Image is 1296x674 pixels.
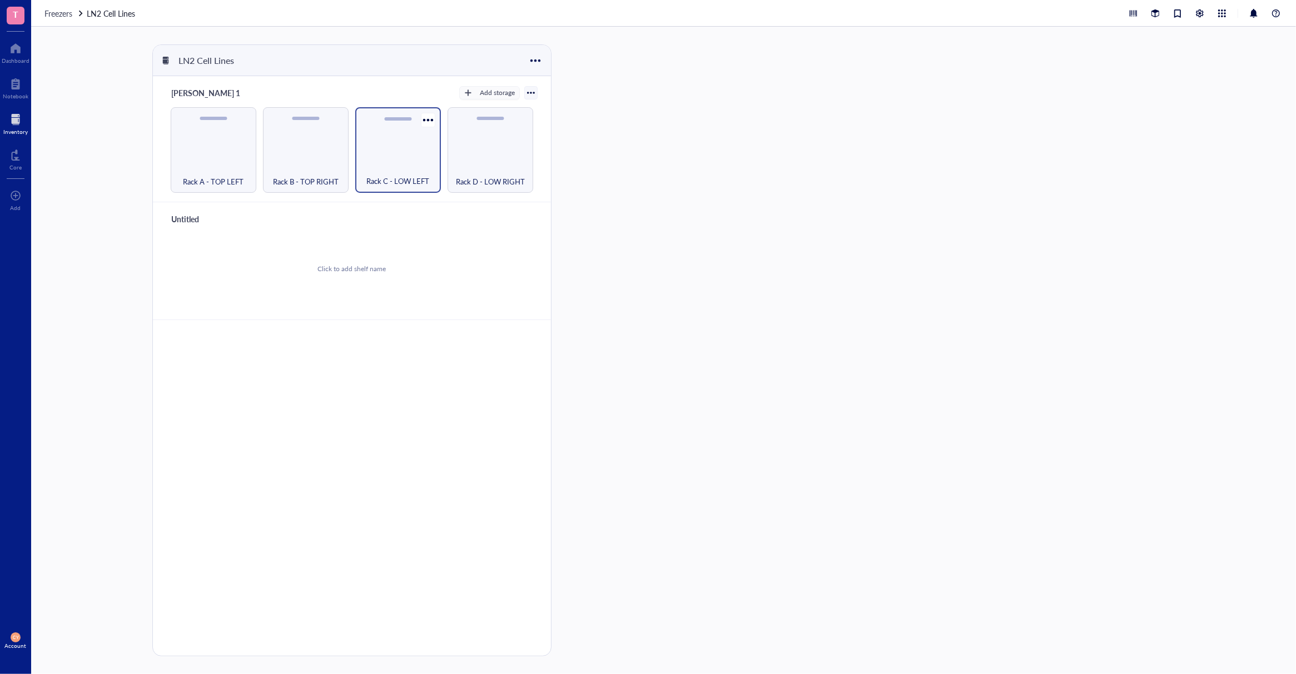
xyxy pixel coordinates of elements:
div: Dashboard [2,57,29,64]
div: Add storage [480,88,515,98]
div: Add [11,204,21,211]
span: Rack C - LOW LEFT [366,175,429,187]
span: T [13,7,18,21]
span: Freezers [44,8,72,19]
button: Add storage [459,86,520,99]
div: Click to add shelf name [317,264,386,274]
div: LN2 Cell Lines [173,51,240,70]
a: Dashboard [2,39,29,64]
div: [PERSON_NAME] 1 [166,85,245,101]
a: Notebook [3,75,28,99]
div: Inventory [3,128,28,135]
div: Notebook [3,93,28,99]
span: Rack B - TOP RIGHT [273,176,339,188]
span: Rack A - TOP LEFT [183,176,244,188]
span: Rack D - LOW RIGHT [456,176,525,188]
div: Account [5,642,27,649]
a: Core [9,146,22,171]
a: Freezers [44,7,85,19]
span: CY [13,635,18,640]
a: Inventory [3,111,28,135]
div: Core [9,164,22,171]
div: Untitled [166,211,233,227]
a: LN2 Cell Lines [87,7,137,19]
